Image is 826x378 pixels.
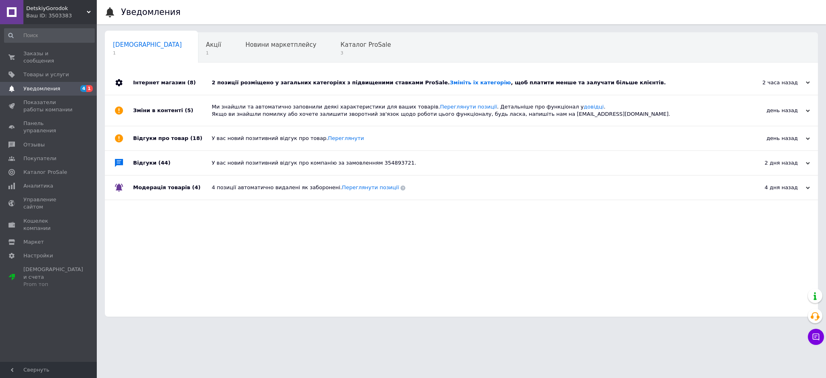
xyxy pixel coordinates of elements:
[133,126,212,150] div: Відгуки про товар
[187,79,196,86] span: (8)
[86,85,93,92] span: 1
[729,79,810,86] div: 2 часа назад
[212,79,729,86] div: 2 позиції розміщено у загальних категоріях з підвищеними ставками ProSale. , щоб платити менше та...
[342,184,399,190] a: Переглянути позиції
[121,7,181,17] h1: Уведомления
[23,85,60,92] span: Уведомления
[450,79,511,86] a: Змініть їх категорію
[212,159,729,167] div: У вас новий позитивний відгук про компанію за замовленням 354893721.
[206,50,221,56] span: 1
[23,169,67,176] span: Каталог ProSale
[133,95,212,126] div: Зміни в контенті
[23,155,56,162] span: Покупатели
[23,217,75,232] span: Кошелек компании
[133,151,212,175] div: Відгуки
[212,184,729,191] div: 4 позиції автоматично видалені як заборонені.
[729,107,810,114] div: день назад
[23,71,69,78] span: Товары и услуги
[23,50,75,65] span: Заказы и сообщения
[206,41,221,48] span: Акції
[729,135,810,142] div: день назад
[729,159,810,167] div: 2 дня назад
[23,281,83,288] div: Prom топ
[185,107,193,113] span: (5)
[23,120,75,134] span: Панель управления
[212,135,729,142] div: У вас новий позитивний відгук про товар.
[245,41,316,48] span: Новини маркетплейсу
[340,50,391,56] span: 3
[23,238,44,246] span: Маркет
[113,50,182,56] span: 1
[23,266,83,288] span: [DEMOGRAPHIC_DATA] и счета
[192,184,200,190] span: (4)
[23,141,45,148] span: Отзывы
[133,175,212,200] div: Модерація товарів
[328,135,364,141] a: Переглянути
[729,184,810,191] div: 4 дня назад
[340,41,391,48] span: Каталог ProSale
[4,28,95,43] input: Поиск
[808,329,824,345] button: Чат с покупателем
[23,196,75,211] span: Управление сайтом
[190,135,202,141] span: (18)
[440,104,497,110] a: Переглянути позиції
[26,5,87,12] span: DetskiyGorodok
[80,85,87,92] span: 4
[23,252,53,259] span: Настройки
[113,41,182,48] span: [DEMOGRAPHIC_DATA]
[584,104,604,110] a: довідці
[133,71,212,95] div: Інтернет магазин
[26,12,97,19] div: Ваш ID: 3503383
[23,182,53,190] span: Аналитика
[23,99,75,113] span: Показатели работы компании
[159,160,171,166] span: (44)
[212,103,729,118] div: Ми знайшли та автоматично заповнили деякі характеристики для ваших товарів. . Детальніше про функ...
